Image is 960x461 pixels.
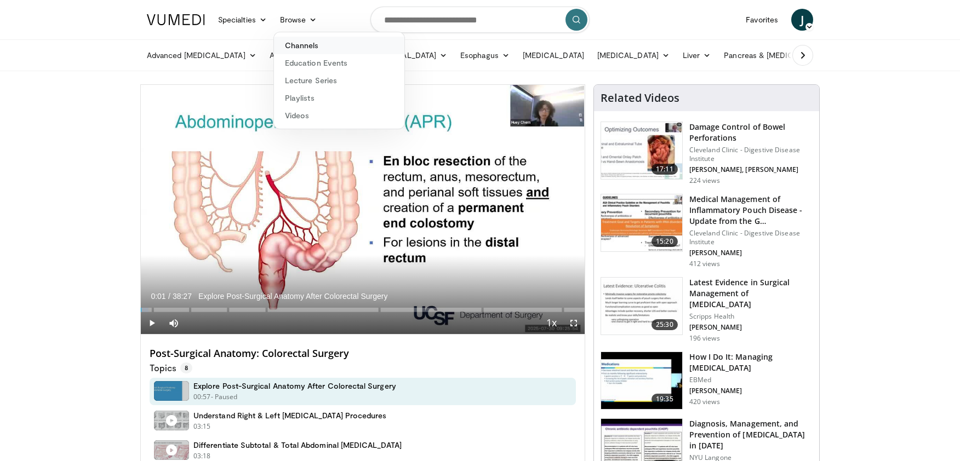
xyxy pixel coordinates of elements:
a: Favorites [739,9,785,31]
video-js: Video Player [141,85,585,335]
p: [PERSON_NAME] [689,387,813,395]
a: 17:11 Damage Control of Bowel Perforations Cleveland Clinic - Digestive Disease Institute [PERSON... [601,122,813,185]
h3: Latest Evidence in Surgical Management of [MEDICAL_DATA] [689,277,813,310]
img: 759caa8f-51be-49e1-b99b-4c218df472f1.150x105_q85_crop-smart_upscale.jpg [601,278,682,335]
button: Play [141,312,163,334]
h3: Diagnosis, Management, and Prevention of [MEDICAL_DATA] in [DATE] [689,418,813,451]
p: 03:18 [193,451,211,461]
a: 19:35 How I Do It: Managing [MEDICAL_DATA] EBMed [PERSON_NAME] 420 views [601,351,813,410]
a: 15:20 Medical Management of Inflammatory Pouch Disease - Update from the G… Cleveland Clinic - Di... [601,194,813,268]
p: 224 views [689,176,720,185]
span: 38:27 [173,292,192,301]
a: Lecture Series [274,72,404,89]
span: / [168,292,170,301]
a: Playlists [274,89,404,107]
p: 420 views [689,397,720,406]
a: Browse [273,9,324,31]
button: Fullscreen [563,312,585,334]
p: Cleveland Clinic - Digestive Disease Institute [689,146,813,163]
input: Search topics, interventions [370,7,590,33]
p: 00:57 [193,392,211,402]
span: Explore Post-Surgical Anatomy After Colorectal Surgery [198,291,388,301]
a: [MEDICAL_DATA] [516,44,591,66]
span: 25:30 [652,319,678,330]
span: 8 [180,362,192,373]
div: Browse [273,32,405,129]
img: 33c8a20d-22e6-41c9-8733-dded6172086f.150x105_q85_crop-smart_upscale.jpg [601,352,682,409]
img: VuMedi Logo [147,14,205,25]
h4: Differentiate Subtotal & Total Abdominal [MEDICAL_DATA] [193,440,402,450]
span: 17:11 [652,164,678,175]
button: Playback Rate [541,312,563,334]
p: [PERSON_NAME], [PERSON_NAME] [689,165,813,174]
img: 84ad4d88-1369-491d-9ea2-a1bba70c4e36.150x105_q85_crop-smart_upscale.jpg [601,122,682,179]
a: [MEDICAL_DATA] [368,44,454,66]
h3: Medical Management of Inflammatory Pouch Disease - Update from the G… [689,194,813,227]
h4: Understand Right & Left [MEDICAL_DATA] Procedures [193,411,386,420]
a: Anal & Rectal [263,44,323,66]
a: Videos [274,107,404,124]
h4: Explore Post-Surgical Anatomy After Colorectal Surgery [193,381,396,391]
span: 19:35 [652,394,678,405]
p: EBMed [689,376,813,384]
a: 25:30 Latest Evidence in Surgical Management of [MEDICAL_DATA] Scripps Health [PERSON_NAME] 196 v... [601,277,813,343]
button: Mute [163,312,185,334]
span: 0:01 [151,292,165,301]
a: Specialties [212,9,273,31]
a: Education Events [274,54,404,72]
img: 9563fa7c-1501-4542-9566-b82c8a86e130.150x105_q85_crop-smart_upscale.jpg [601,194,682,251]
a: [MEDICAL_DATA] [591,44,676,66]
h4: Post-Surgical Anatomy: Colorectal Surgery [150,348,576,360]
p: Scripps Health [689,312,813,321]
a: Esophagus [454,44,516,66]
a: J [791,9,813,31]
h3: How I Do It: Managing [MEDICAL_DATA] [689,351,813,373]
p: 412 views [689,260,720,268]
a: Channels [274,37,404,54]
a: Advanced [MEDICAL_DATA] [140,44,263,66]
a: Liver [676,44,717,66]
p: [PERSON_NAME] [689,323,813,332]
p: 03:15 [193,422,211,431]
div: Progress Bar [141,308,585,312]
span: 15:20 [652,236,678,247]
a: Pancreas & [MEDICAL_DATA] [717,44,845,66]
p: 196 views [689,334,720,343]
h3: Damage Control of Bowel Perforations [689,122,813,143]
p: Cleveland Clinic - Digestive Disease Institute [689,229,813,246]
p: Topics [150,362,192,373]
p: [PERSON_NAME] [689,249,813,257]
p: - Paused [211,392,238,402]
h4: Related Videos [601,91,679,105]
